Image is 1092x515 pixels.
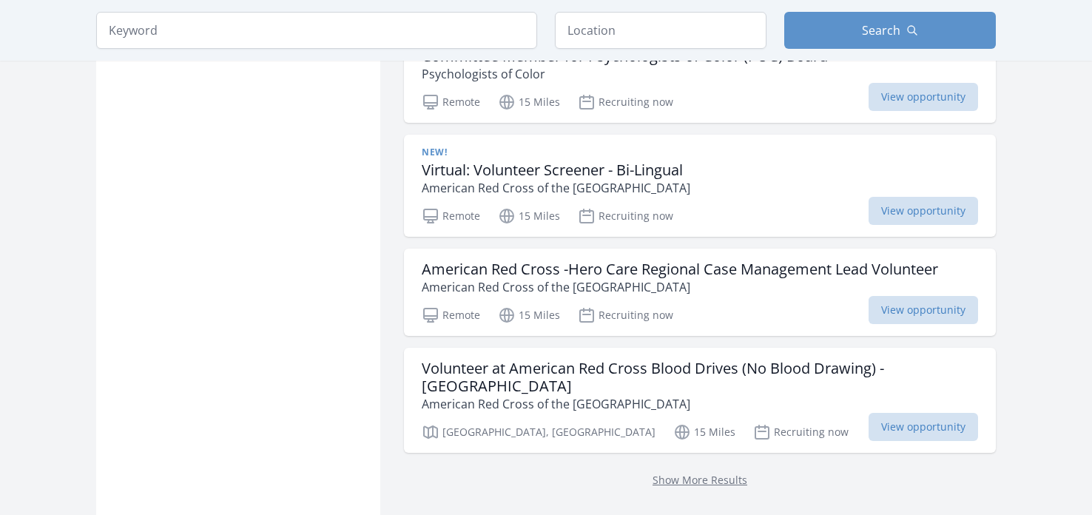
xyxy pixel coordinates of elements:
[404,249,996,336] a: American Red Cross -Hero Care Regional Case Management Lead Volunteer American Red Cross of the [...
[422,306,480,324] p: Remote
[422,47,828,65] h3: Committee Member for Psychologists of Color (POC) Board
[404,21,996,123] a: New! Committee Member for Psychologists of Color (POC) Board Psychologists of Color Remote 15 Mil...
[753,423,849,441] p: Recruiting now
[869,197,978,225] span: View opportunity
[422,395,978,413] p: American Red Cross of the [GEOGRAPHIC_DATA]
[422,278,938,296] p: American Red Cross of the [GEOGRAPHIC_DATA]
[96,12,537,49] input: Keyword
[653,473,747,487] a: Show More Results
[422,207,480,225] p: Remote
[578,207,673,225] p: Recruiting now
[784,12,996,49] button: Search
[498,93,560,111] p: 15 Miles
[578,306,673,324] p: Recruiting now
[422,423,655,441] p: [GEOGRAPHIC_DATA], [GEOGRAPHIC_DATA]
[555,12,766,49] input: Location
[422,161,690,179] h3: Virtual: Volunteer Screener - Bi-Lingual
[422,260,938,278] h3: American Red Cross -Hero Care Regional Case Management Lead Volunteer
[498,306,560,324] p: 15 Miles
[673,423,735,441] p: 15 Miles
[498,207,560,225] p: 15 Miles
[422,179,690,197] p: American Red Cross of the [GEOGRAPHIC_DATA]
[422,147,447,158] span: New!
[422,360,978,395] h3: Volunteer at American Red Cross Blood Drives (No Blood Drawing) - [GEOGRAPHIC_DATA]
[404,135,996,237] a: New! Virtual: Volunteer Screener - Bi-Lingual American Red Cross of the [GEOGRAPHIC_DATA] Remote ...
[422,65,828,83] p: Psychologists of Color
[578,93,673,111] p: Recruiting now
[869,413,978,441] span: View opportunity
[862,21,900,39] span: Search
[422,93,480,111] p: Remote
[869,83,978,111] span: View opportunity
[404,348,996,453] a: Volunteer at American Red Cross Blood Drives (No Blood Drawing) - [GEOGRAPHIC_DATA] American Red ...
[869,296,978,324] span: View opportunity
